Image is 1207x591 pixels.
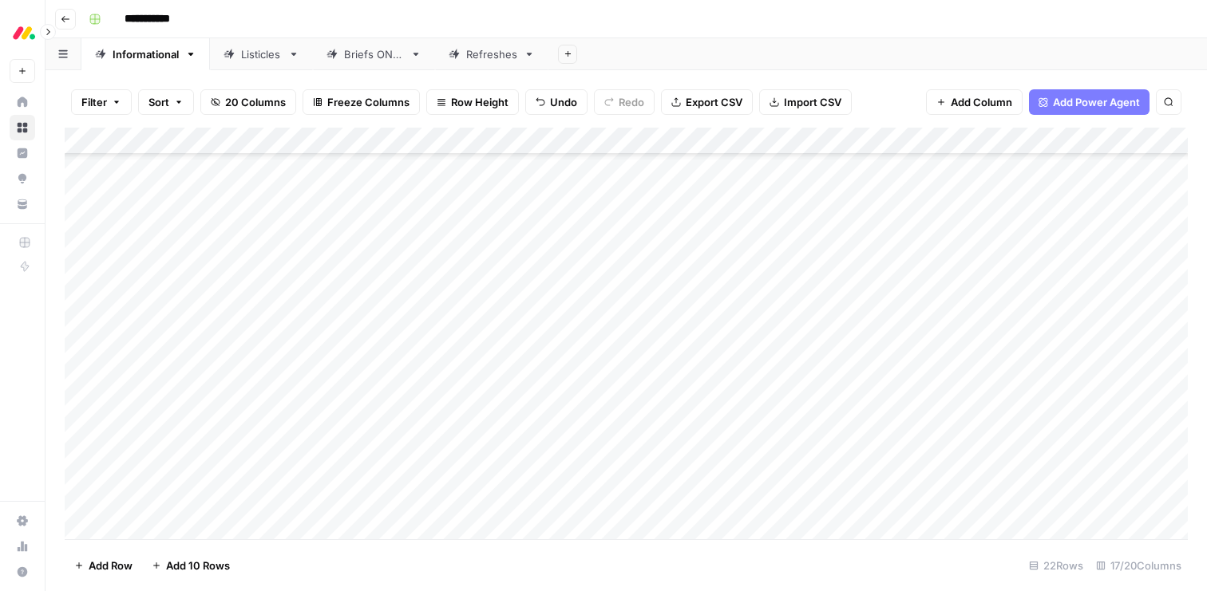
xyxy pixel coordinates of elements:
span: Redo [619,94,644,110]
div: Briefs ONLY [344,46,404,62]
div: 17/20 Columns [1090,553,1188,578]
button: Help + Support [10,559,35,585]
div: Refreshes [466,46,517,62]
button: Import CSV [759,89,852,115]
a: Refreshes [435,38,548,70]
a: Listicles [210,38,313,70]
span: Add 10 Rows [166,558,230,573]
button: Add Column [926,89,1023,115]
div: 22 Rows [1023,553,1090,578]
a: Browse [10,115,35,140]
button: Add Row [65,553,142,578]
button: 20 Columns [200,89,296,115]
button: Add 10 Rows [142,553,239,578]
a: Home [10,89,35,115]
span: Undo [550,94,577,110]
span: Import CSV [784,94,841,110]
button: Filter [71,89,132,115]
a: Insights [10,140,35,166]
span: Add Row [89,558,133,573]
span: Add Power Agent [1053,94,1140,110]
a: Briefs ONLY [313,38,435,70]
div: Listicles [241,46,282,62]
div: Informational [113,46,179,62]
span: Row Height [451,94,509,110]
a: Opportunities [10,166,35,191]
span: Filter [81,94,107,110]
span: Sort [148,94,169,110]
button: Workspace: Monday.com [10,13,35,53]
a: Usage [10,534,35,559]
span: 20 Columns [225,94,286,110]
a: Settings [10,508,35,534]
span: Freeze Columns [327,94,410,110]
button: Sort [138,89,194,115]
button: Redo [594,89,655,115]
button: Export CSV [661,89,753,115]
img: Monday.com Logo [10,18,38,47]
button: Row Height [426,89,519,115]
span: Export CSV [686,94,742,110]
button: Freeze Columns [303,89,420,115]
button: Add Power Agent [1029,89,1150,115]
span: Add Column [951,94,1012,110]
a: Informational [81,38,210,70]
button: Undo [525,89,588,115]
a: Your Data [10,191,35,217]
